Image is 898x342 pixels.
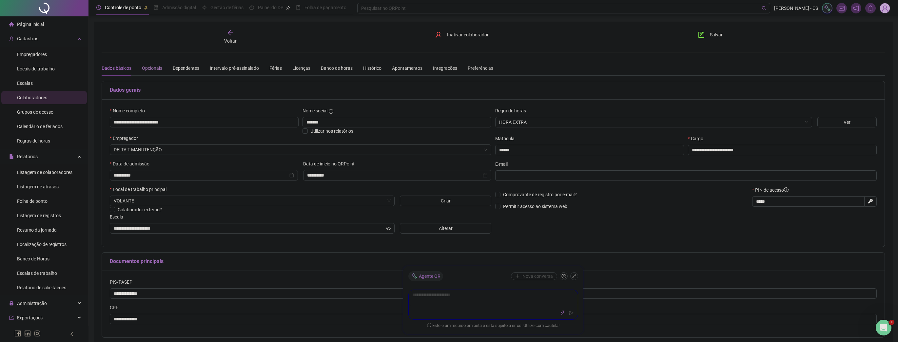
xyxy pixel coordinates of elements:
label: Matrícula [495,135,519,142]
span: VOLANTE [114,196,391,206]
label: CPF [110,304,123,311]
span: Alterar [439,225,453,232]
span: instagram [34,330,41,337]
label: PIS/PASEP [110,278,137,286]
label: Nome completo [110,107,149,114]
span: Escalas [17,81,33,86]
span: Folha de ponto [17,199,48,204]
div: Dependentes [173,65,199,72]
span: Salvar [710,31,723,38]
span: book [296,5,301,10]
span: Banco de Horas [17,256,49,261]
span: eye [386,226,391,231]
span: Colaborador externo? [118,207,162,212]
label: E-mail [495,161,512,168]
label: Data de início no QRPoint [303,160,359,167]
span: Listagem de atrasos [17,184,59,189]
span: Listagem de registros [17,213,61,218]
span: Colaboradores [17,95,47,100]
span: pushpin [286,6,290,10]
img: sparkle-icon.fc2bf0ac1784a2077858766a79e2daf3.svg [824,5,831,12]
span: export [9,315,14,320]
span: file-done [154,5,158,10]
span: user-add [9,36,14,41]
div: Integrações [433,65,457,72]
span: Locais de trabalho [17,66,55,71]
span: thunderbolt [560,311,565,315]
span: Voltar [224,38,237,44]
img: sparkle-icon.fc2bf0ac1784a2077858766a79e2daf3.svg [411,273,418,279]
span: Ver [844,119,850,126]
span: fund [839,5,845,11]
button: Alterar [400,223,491,234]
span: info-circle [784,187,789,192]
span: Nome social [303,107,327,114]
div: Férias [269,65,282,72]
span: Controle de ponto [105,5,141,10]
h5: Dados gerais [110,86,877,94]
span: notification [853,5,859,11]
span: save [698,31,705,38]
span: Listagem de colaboradores [17,170,72,175]
span: Resumo da jornada [17,227,57,233]
span: 1 [889,320,894,325]
label: Cargo [688,135,708,142]
span: user-delete [435,31,442,38]
label: Escala [110,213,127,220]
span: history [561,274,566,278]
span: Inativar colaborador [447,31,489,38]
span: Cadastros [17,36,38,41]
span: sun [202,5,206,10]
span: info-circle [329,109,333,114]
div: Banco de horas [321,65,353,72]
span: Painel do DP [258,5,283,10]
span: clock-circle [96,5,101,10]
span: left [69,332,74,336]
span: file [9,154,14,159]
div: Preferências [468,65,493,72]
span: exclamation-circle [427,323,431,327]
span: Localização de registros [17,242,67,247]
span: home [9,22,14,27]
span: Exportações [17,315,43,320]
span: shrink [572,274,576,278]
span: search [762,6,767,11]
button: thunderbolt [559,309,567,317]
label: Data de admissão [110,160,154,167]
span: Relatórios [17,154,38,159]
span: Administração [17,301,47,306]
span: Grupos de acesso [17,109,53,115]
span: Relatório de solicitações [17,285,66,290]
iframe: Intercom live chat [876,320,891,335]
span: Criar [441,197,451,204]
div: Dados básicos [102,65,131,72]
img: 94382 [880,3,890,13]
div: Histórico [363,65,381,72]
button: Ver [817,117,877,127]
button: Nova conversa [511,272,557,280]
label: Regra de horas [495,107,530,114]
span: Escalas de trabalho [17,271,57,276]
button: Inativar colaborador [430,29,494,40]
span: Permitir acesso ao sistema web [503,204,567,209]
span: Este é um recurso em beta e está sujeito a erros. Utilize com cautela! [427,322,559,329]
div: Apontamentos [392,65,422,72]
div: Opcionais [142,65,162,72]
span: arrow-left [227,29,234,36]
span: pushpin [144,6,148,10]
span: Admissão digital [162,5,196,10]
div: Agente QR [408,271,443,281]
div: Intervalo pré-assinalado [210,65,259,72]
button: Criar [400,196,491,206]
span: Comprovante de registro por e-mail? [503,192,577,197]
span: Folha de pagamento [304,5,346,10]
span: Página inicial [17,22,44,27]
div: Licenças [292,65,310,72]
span: Regras de horas [17,138,50,143]
span: Utilizar nos relatórios [310,128,353,134]
span: facebook [14,330,21,337]
span: lock [9,301,14,306]
span: bell [868,5,873,11]
span: DELTA T MANUTENCAO LTDA [114,145,487,155]
button: Salvar [693,29,728,40]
